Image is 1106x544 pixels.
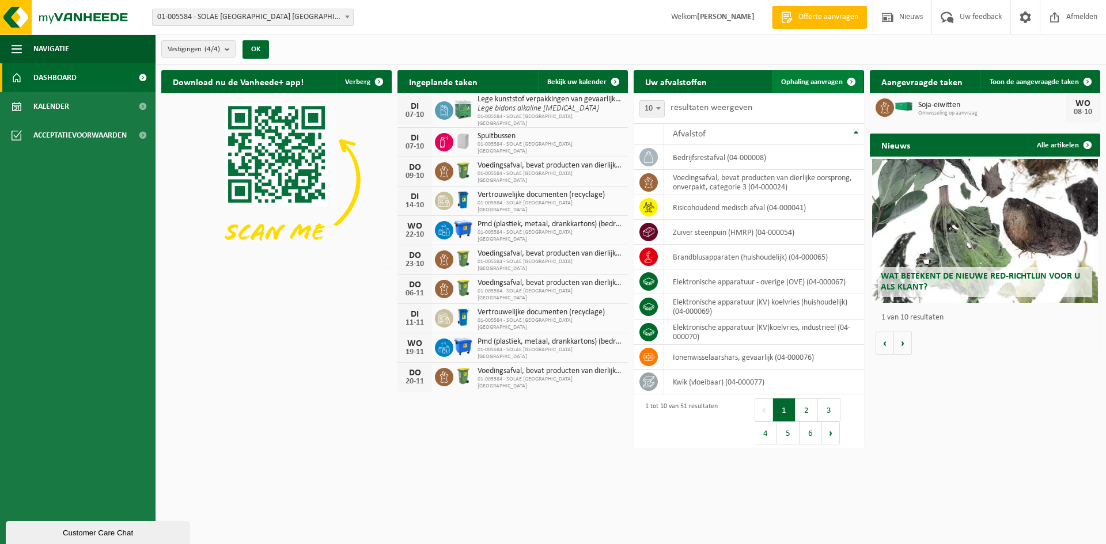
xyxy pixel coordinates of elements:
[33,63,77,92] span: Dashboard
[478,141,622,155] span: 01-005584 - SOLAE [GEOGRAPHIC_DATA] [GEOGRAPHIC_DATA]
[872,159,1098,303] a: Wat betekent de nieuwe RED-richtlijn voor u als klant?
[153,9,353,25] span: 01-005584 - SOLAE BELGIUM NV - IEPER
[538,70,627,93] a: Bekijk uw kalender
[664,345,864,370] td: ionenwisselaarshars, gevaarlijk (04-000076)
[161,40,236,58] button: Vestigingen(4/4)
[634,70,718,93] h2: Uw afvalstoffen
[453,337,473,356] img: WB-1100-HPE-BE-01
[453,249,473,268] img: WB-0240-HPE-GN-50
[870,134,922,156] h2: Nieuws
[403,290,426,298] div: 06-11
[403,319,426,327] div: 11-11
[664,269,864,294] td: elektronische apparatuur - overige (OVE) (04-000067)
[453,219,473,239] img: WB-1100-HPE-BE-01
[152,9,354,26] span: 01-005584 - SOLAE BELGIUM NV - IEPER
[6,519,192,544] iframe: chat widget
[403,348,426,356] div: 19-11
[403,378,426,386] div: 20-11
[772,70,863,93] a: Ophaling aanvragen
[664,319,864,345] td: elektronische apparatuur (KV)koelvries, industrieel (04-000070)
[403,163,426,172] div: DO
[1071,99,1094,108] div: WO
[671,103,752,112] label: resultaten weergeven
[639,397,718,446] div: 1 tot 10 van 51 resultaten
[478,95,622,104] span: Lege kunststof verpakkingen van gevaarlijke stoffen
[168,41,220,58] span: Vestigingen
[33,92,69,121] span: Kalender
[403,192,426,201] div: DI
[453,131,473,151] img: IC-CB-CU
[403,102,426,111] div: DI
[822,421,840,444] button: Next
[403,280,426,290] div: DO
[664,370,864,394] td: kwik (vloeibaar) (04-000077)
[478,170,622,184] span: 01-005584 - SOLAE [GEOGRAPHIC_DATA] [GEOGRAPHIC_DATA]
[453,278,473,298] img: WB-0240-HPE-GN-50
[664,195,864,220] td: risicohoudend medisch afval (04-000041)
[345,78,370,86] span: Verberg
[453,98,473,120] img: PB-HB-1400-HPE-GN-11
[478,200,622,214] span: 01-005584 - SOLAE [GEOGRAPHIC_DATA] [GEOGRAPHIC_DATA]
[664,220,864,245] td: zuiver steenpuin (HMRP) (04-000054)
[478,220,622,229] span: Pmd (plastiek, metaal, drankkartons) (bedrijven)
[697,13,755,21] strong: [PERSON_NAME]
[773,398,796,421] button: 1
[664,245,864,269] td: brandblusapparaten (huishoudelijk) (04-000065)
[755,421,777,444] button: 4
[881,272,1080,292] span: Wat betekent de nieuwe RED-richtlijn voor u als klant?
[403,143,426,151] div: 07-10
[403,222,426,231] div: WO
[453,307,473,327] img: WB-0240-HPE-BE-09
[1028,134,1099,157] a: Alle artikelen
[918,101,1066,110] span: Soja-eiwitten
[478,229,622,243] span: 01-005584 - SOLAE [GEOGRAPHIC_DATA] [GEOGRAPHIC_DATA]
[453,366,473,386] img: WB-0240-HPE-GN-50
[403,310,426,319] div: DI
[453,161,473,180] img: WB-0240-HPE-GN-50
[478,337,622,347] span: Pmd (plastiek, metaal, drankkartons) (bedrijven)
[876,332,894,355] button: Vorige
[403,231,426,239] div: 22-10
[478,191,622,200] span: Vertrouwelijke documenten (recyclage)
[664,294,864,319] td: elektronische apparatuur (KV) koelvries (huishoudelijk) (04-000069)
[772,6,867,29] a: Offerte aanvragen
[161,93,392,266] img: Download de VHEPlus App
[870,70,974,93] h2: Aangevraagde taken
[478,376,622,390] span: 01-005584 - SOLAE [GEOGRAPHIC_DATA] [GEOGRAPHIC_DATA]
[33,35,69,63] span: Navigatie
[453,190,473,210] img: WB-0240-HPE-BE-09
[781,78,843,86] span: Ophaling aanvragen
[918,110,1066,117] span: Omwisseling op aanvraag
[478,347,622,360] span: 01-005584 - SOLAE [GEOGRAPHIC_DATA] [GEOGRAPHIC_DATA]
[547,78,607,86] span: Bekijk uw kalender
[478,113,622,127] span: 01-005584 - SOLAE [GEOGRAPHIC_DATA] [GEOGRAPHIC_DATA]
[478,161,622,170] span: Voedingsafval, bevat producten van dierlijke oorsprong, onverpakt, categorie 3
[673,130,706,139] span: Afvalstof
[894,332,912,355] button: Volgende
[403,111,426,119] div: 07-10
[33,121,127,150] span: Acceptatievoorwaarden
[403,368,426,378] div: DO
[664,145,864,170] td: bedrijfsrestafval (04-000008)
[640,101,664,117] span: 10
[1071,108,1094,116] div: 08-10
[478,308,622,317] span: Vertrouwelijke documenten (recyclage)
[397,70,489,93] h2: Ingeplande taken
[478,317,622,331] span: 01-005584 - SOLAE [GEOGRAPHIC_DATA] [GEOGRAPHIC_DATA]
[990,78,1079,86] span: Toon de aangevraagde taken
[403,201,426,210] div: 14-10
[403,172,426,180] div: 09-10
[403,339,426,348] div: WO
[478,367,622,376] span: Voedingsafval, bevat producten van dierlijke oorsprong, onverpakt, categorie 3
[796,12,861,23] span: Offerte aanvragen
[980,70,1099,93] a: Toon de aangevraagde taken
[796,398,818,421] button: 2
[478,288,622,302] span: 01-005584 - SOLAE [GEOGRAPHIC_DATA] [GEOGRAPHIC_DATA]
[478,279,622,288] span: Voedingsafval, bevat producten van dierlijke oorsprong, onverpakt, categorie 3
[664,170,864,195] td: voedingsafval, bevat producten van dierlijke oorsprong, onverpakt, categorie 3 (04-000024)
[243,40,269,59] button: OK
[777,421,800,444] button: 5
[639,100,665,117] span: 10
[336,70,391,93] button: Verberg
